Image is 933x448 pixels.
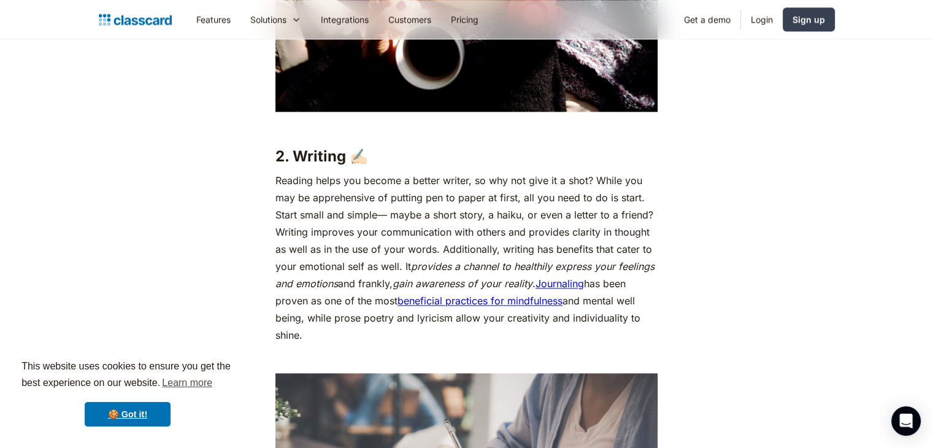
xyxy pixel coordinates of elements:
p: ‍ [275,118,658,135]
em: gain awareness of your reality [393,277,532,290]
span: This website uses cookies to ensure you get the best experience on our website. [21,359,234,392]
div: Open Intercom Messenger [891,406,921,436]
a: Sign up [783,7,835,31]
div: Solutions [250,13,286,26]
a: beneficial practices for mindfulness [397,295,562,307]
a: home [99,11,172,28]
a: Customers [378,6,441,33]
strong: 2. Writing ✍🏻 [275,147,368,165]
div: cookieconsent [10,347,245,438]
a: dismiss cookie message [85,402,171,427]
a: Pricing [441,6,488,33]
a: Journaling [536,277,584,290]
p: Reading helps you become a better writer, so why not give it a shot? While you may be apprehensiv... [275,172,658,344]
div: Sign up [793,13,825,26]
a: Integrations [311,6,378,33]
em: provides a channel to healthily express your feelings and emotions [275,260,655,290]
div: Solutions [240,6,311,33]
a: Features [186,6,240,33]
a: Login [741,6,783,33]
a: Get a demo [674,6,740,33]
p: ‍ [275,350,658,367]
a: learn more about cookies [160,374,214,392]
